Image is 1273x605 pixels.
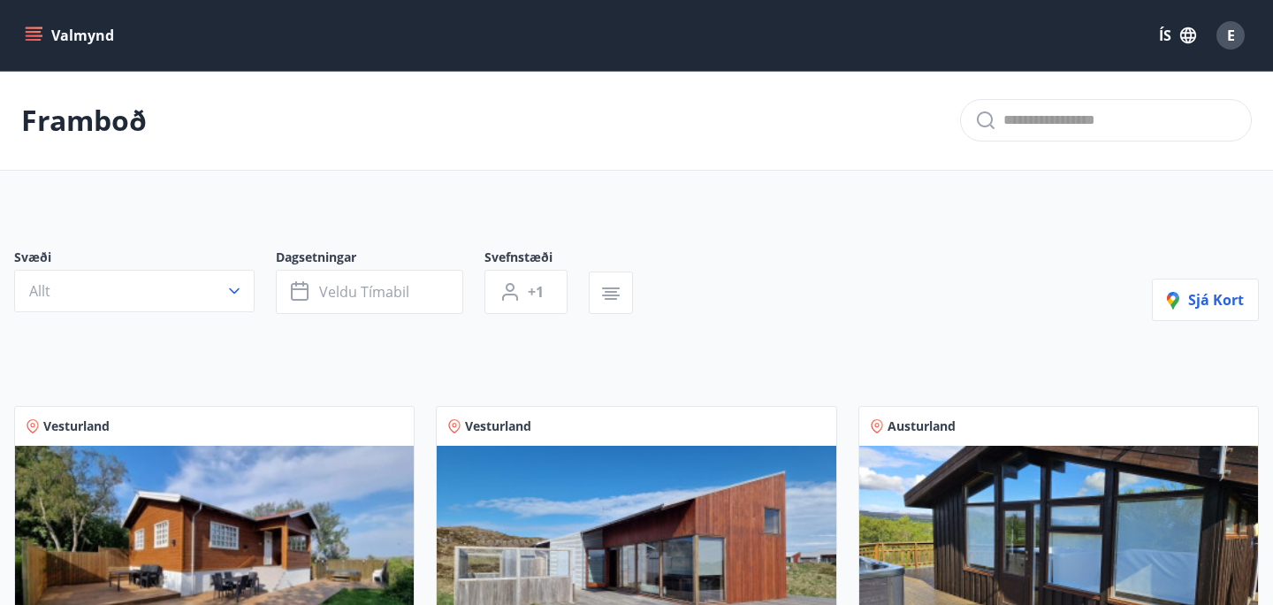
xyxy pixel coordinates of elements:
[21,101,147,140] p: Framboð
[888,417,956,435] span: Austurland
[1149,19,1206,51] button: ÍS
[1152,279,1259,321] button: Sjá kort
[276,249,484,270] span: Dagsetningar
[21,19,121,51] button: menu
[484,249,589,270] span: Svefnstæði
[43,417,110,435] span: Vesturland
[1167,290,1244,310] span: Sjá kort
[29,281,50,301] span: Allt
[484,270,568,314] button: +1
[528,282,544,302] span: +1
[14,249,276,270] span: Svæði
[465,417,531,435] span: Vesturland
[14,270,255,312] button: Allt
[1227,26,1235,45] span: E
[276,270,463,314] button: Veldu tímabil
[1209,14,1252,57] button: E
[319,282,409,302] span: Veldu tímabil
